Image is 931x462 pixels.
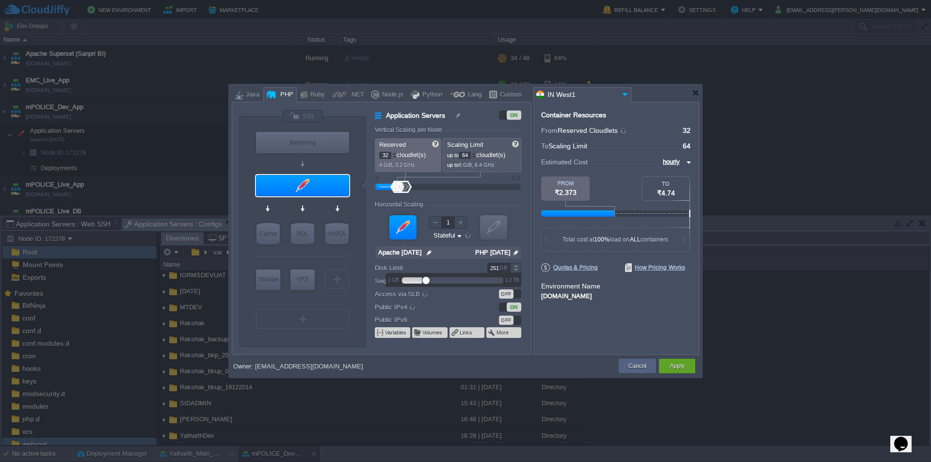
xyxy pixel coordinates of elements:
span: 4 GiB, 3.2 GHz [379,162,415,168]
div: OFF [499,316,514,325]
div: Lang [465,88,482,102]
span: Scaling Limit [447,141,483,148]
iframe: chat widget [890,423,921,452]
span: 8 GiB, 6.4 GHz [459,162,495,168]
label: Environment Name [541,282,600,290]
span: ₹4.74 [657,189,675,197]
div: Balancing [256,132,349,153]
span: up to [447,162,459,168]
div: 512 [512,175,520,181]
button: Cancel [628,361,646,371]
div: SQL [291,223,314,244]
span: ₹2.373 [555,189,577,196]
div: Horizontal Scaling [375,201,426,208]
div: NoSQL [325,223,349,244]
div: Application Servers [256,175,349,196]
div: Python [419,88,442,102]
span: Scaling Limit [548,142,587,150]
div: [DOMAIN_NAME] [541,291,691,300]
p: cloudlet(s) [379,149,438,159]
button: More [497,329,510,336]
span: From [541,127,558,134]
div: VPS [290,270,315,289]
label: Sequential restart delay [375,275,473,286]
div: Elastic VPS [290,270,315,290]
span: Quotas & Pricing [541,263,598,272]
label: Access via SLB [375,288,473,299]
div: .NET [347,88,364,102]
div: Create New Layer [256,309,349,329]
div: Ruby [307,88,325,102]
div: ON [507,111,521,120]
div: Vertical Scaling per Node [375,127,445,133]
div: Storage [256,270,280,289]
div: Create New Layer [325,270,349,289]
div: 1 GB [386,277,401,283]
div: 1.2 TB [503,277,521,283]
p: cloudlet(s) [447,149,518,159]
span: To [541,142,548,150]
div: Load Balancer [256,132,349,153]
span: Reserved Cloudlets [558,127,627,134]
div: Custom [497,88,522,102]
span: How Pricing Works [625,263,685,272]
div: PHP [277,88,293,102]
div: NoSQL Databases [325,223,349,244]
div: FROM [541,180,590,186]
span: 64 [683,142,690,150]
span: up to [447,152,459,158]
div: SQL Databases [291,223,314,244]
label: Public IPv6 [375,315,473,325]
div: Container Resources [541,112,606,119]
label: Disk Limit [375,263,473,273]
div: Cache [257,223,280,244]
div: TO [642,181,690,187]
div: ON [507,303,521,312]
button: Volumes [422,329,443,336]
button: Apply [670,361,684,371]
div: 0 [375,175,378,181]
div: Owner: [EMAIL_ADDRESS][DOMAIN_NAME] [233,363,363,370]
div: Java [243,88,259,102]
div: Node.js [379,88,403,102]
button: Variables [385,329,407,336]
div: Storage Containers [256,270,280,290]
span: Estimated Cost [541,157,588,167]
div: OFF [499,289,514,299]
div: GB [499,263,509,272]
span: 32 [683,127,690,134]
span: Reserved [379,141,406,148]
label: Public IPv4 [375,302,473,312]
button: Links [460,329,473,336]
